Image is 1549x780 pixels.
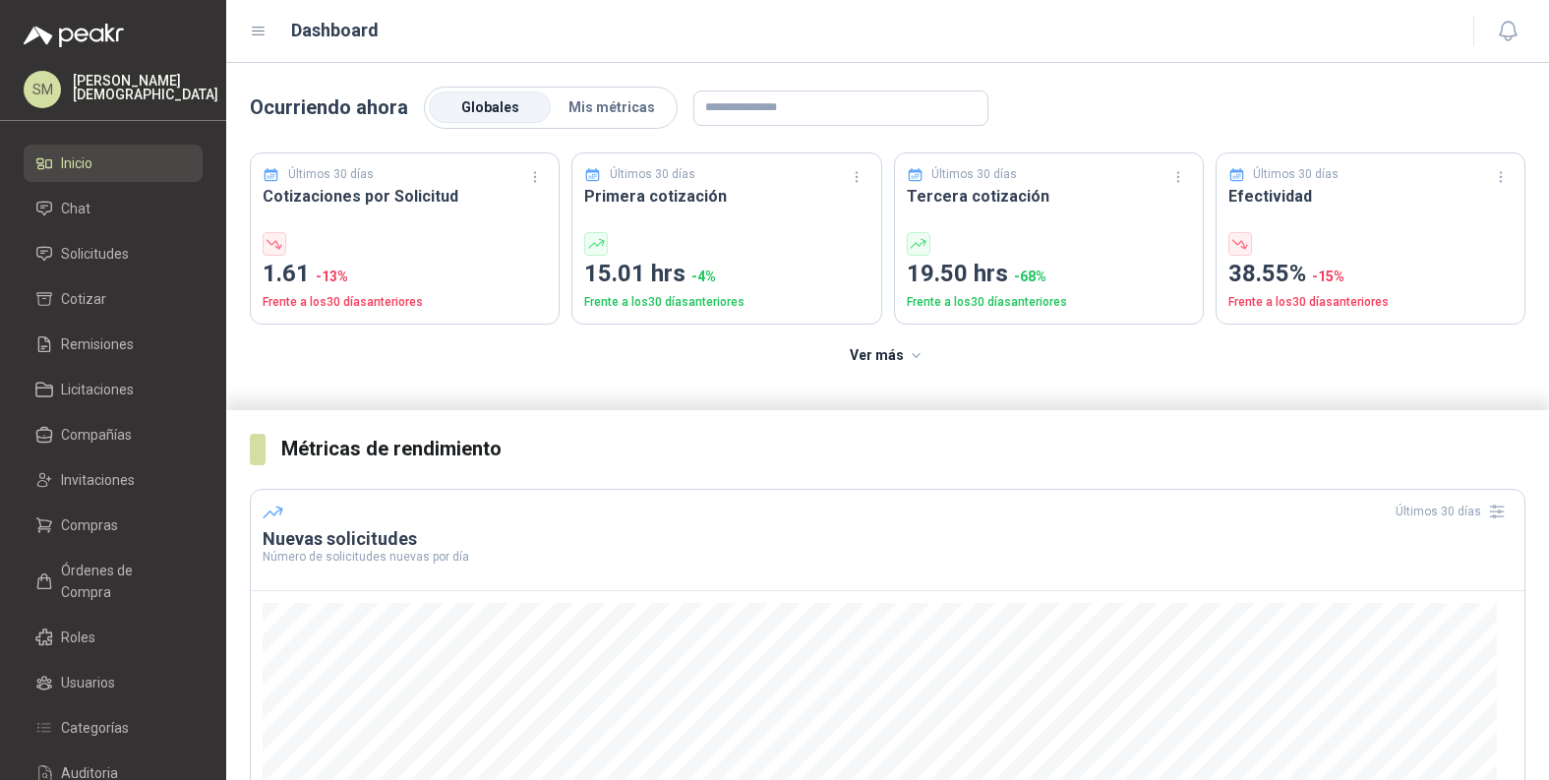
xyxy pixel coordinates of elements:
[61,424,132,446] span: Compañías
[61,243,129,265] span: Solicitudes
[73,74,218,101] p: [PERSON_NAME] [DEMOGRAPHIC_DATA]
[1228,293,1513,312] p: Frente a los 30 días anteriores
[1228,184,1513,209] h3: Efectividad
[584,256,868,293] p: 15.01 hrs
[61,379,134,400] span: Licitaciones
[61,288,106,310] span: Cotizar
[24,416,203,453] a: Compañías
[61,198,90,219] span: Chat
[1014,269,1046,284] span: -68 %
[24,619,203,656] a: Roles
[584,184,868,209] h3: Primera cotización
[461,99,519,115] span: Globales
[263,293,547,312] p: Frente a los 30 días anteriores
[61,514,118,536] span: Compras
[61,333,134,355] span: Remisiones
[24,280,203,318] a: Cotizar
[24,190,203,227] a: Chat
[61,672,115,693] span: Usuarios
[61,560,184,603] span: Órdenes de Compra
[24,371,203,408] a: Licitaciones
[907,256,1191,293] p: 19.50 hrs
[288,165,374,184] p: Últimos 30 días
[1312,269,1344,284] span: -15 %
[24,552,203,611] a: Órdenes de Compra
[291,17,379,44] h1: Dashboard
[907,184,1191,209] h3: Tercera cotización
[610,165,695,184] p: Últimos 30 días
[584,293,868,312] p: Frente a los 30 días anteriores
[263,527,1513,551] h3: Nuevas solicitudes
[316,269,348,284] span: -13 %
[61,717,129,739] span: Categorías
[263,184,547,209] h3: Cotizaciones por Solicitud
[24,24,124,47] img: Logo peakr
[263,551,1513,563] p: Número de solicitudes nuevas por día
[907,293,1191,312] p: Frente a los 30 días anteriores
[250,92,408,123] p: Ocurriendo ahora
[61,152,92,174] span: Inicio
[24,461,203,499] a: Invitaciones
[839,336,936,376] button: Ver más
[61,469,135,491] span: Invitaciones
[24,664,203,701] a: Usuarios
[931,165,1017,184] p: Últimos 30 días
[24,71,61,108] div: SM
[24,145,203,182] a: Inicio
[24,507,203,544] a: Compras
[1253,165,1339,184] p: Últimos 30 días
[1228,256,1513,293] p: 38.55%
[691,269,716,284] span: -4 %
[24,709,203,747] a: Categorías
[24,235,203,272] a: Solicitudes
[61,627,95,648] span: Roles
[263,256,547,293] p: 1.61
[281,434,1525,464] h3: Métricas de rendimiento
[568,99,655,115] span: Mis métricas
[1396,496,1513,527] div: Últimos 30 días
[24,326,203,363] a: Remisiones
